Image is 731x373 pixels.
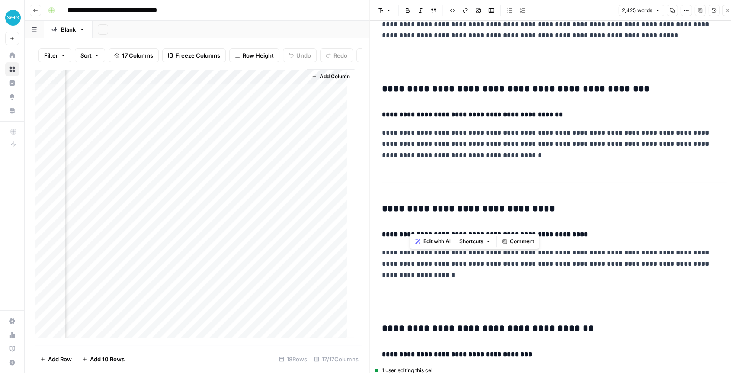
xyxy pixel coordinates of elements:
a: Opportunities [5,90,19,104]
span: Undo [296,51,311,60]
div: 18 Rows [276,352,311,366]
a: Your Data [5,104,19,118]
img: XeroOps Logo [5,10,21,26]
span: Edit with AI [423,238,450,245]
span: Add Column [319,73,349,80]
button: Shortcuts [455,236,494,247]
a: Blank [44,21,93,38]
span: Freeze Columns [176,51,220,60]
div: Blank [61,25,76,34]
span: Add 10 Rows [90,355,125,363]
button: 17 Columns [109,48,159,62]
button: Filter [38,48,71,62]
span: Sort [80,51,92,60]
button: Freeze Columns [162,48,226,62]
button: Undo [283,48,317,62]
a: Usage [5,328,19,342]
button: Edit with AI [412,236,454,247]
div: 17/17 Columns [311,352,362,366]
button: 2,425 words [618,5,664,16]
a: Settings [5,314,19,328]
span: Filter [44,51,58,60]
a: Insights [5,76,19,90]
span: Row Height [243,51,274,60]
span: Shortcuts [459,238,483,245]
span: 2,425 words [622,6,652,14]
button: Help + Support [5,356,19,370]
span: 17 Columns [122,51,153,60]
button: Workspace: XeroOps [5,7,19,29]
button: Comment [498,236,537,247]
button: Redo [320,48,353,62]
a: Home [5,48,19,62]
a: Learning Hub [5,342,19,356]
span: Comment [510,238,534,245]
button: Add 10 Rows [77,352,130,366]
button: Sort [75,48,105,62]
button: Add Column [308,71,353,82]
a: Browse [5,62,19,76]
span: Redo [333,51,347,60]
button: Add Row [35,352,77,366]
span: Add Row [48,355,72,363]
button: Row Height [229,48,279,62]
